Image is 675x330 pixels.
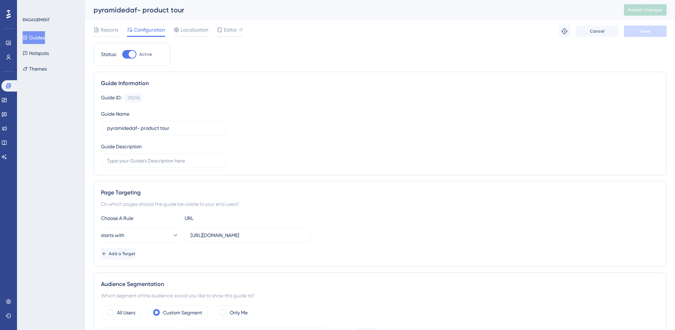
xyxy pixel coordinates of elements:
[101,200,659,208] div: On which pages should the guide be visible to your end users?
[224,26,237,34] span: Editor
[107,157,221,165] input: Type your Guide’s Description here
[101,214,179,222] div: Choose A Rule
[23,47,49,60] button: Hotspots
[101,231,124,240] span: starts with
[624,4,666,16] button: Publish Changes
[101,142,142,151] div: Guide Description
[107,124,221,132] input: Type your Guide’s Name here
[163,308,202,317] label: Custom Segment
[101,188,659,197] div: Page Targeting
[101,93,122,103] div: Guide ID:
[101,280,659,288] div: Audience Segmentation
[101,26,118,34] span: Reports
[101,291,659,300] div: Which segment of the audience would you like to show this guide to?
[23,17,50,23] div: ENGAGEMENT
[101,50,117,59] div: Status:
[181,26,208,34] span: Localization
[624,26,666,37] button: Save
[23,62,47,75] button: Themes
[101,110,129,118] div: Guide Name
[117,308,135,317] label: All Users
[230,308,248,317] label: Only Me
[101,79,659,88] div: Guide Information
[185,214,263,222] div: URL
[101,228,179,242] button: starts with
[191,231,305,239] input: yourwebsite.com/path
[139,51,152,57] span: Active
[109,251,135,257] span: Add a Target
[23,31,45,44] button: Guides
[590,28,604,34] span: Cancel
[128,95,140,101] div: 135296
[576,26,618,37] button: Cancel
[640,28,650,34] span: Save
[101,248,135,259] button: Add a Target
[628,7,662,13] span: Publish Changes
[134,26,165,34] span: Configuration
[94,5,606,15] div: pyramidedaf- product tour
